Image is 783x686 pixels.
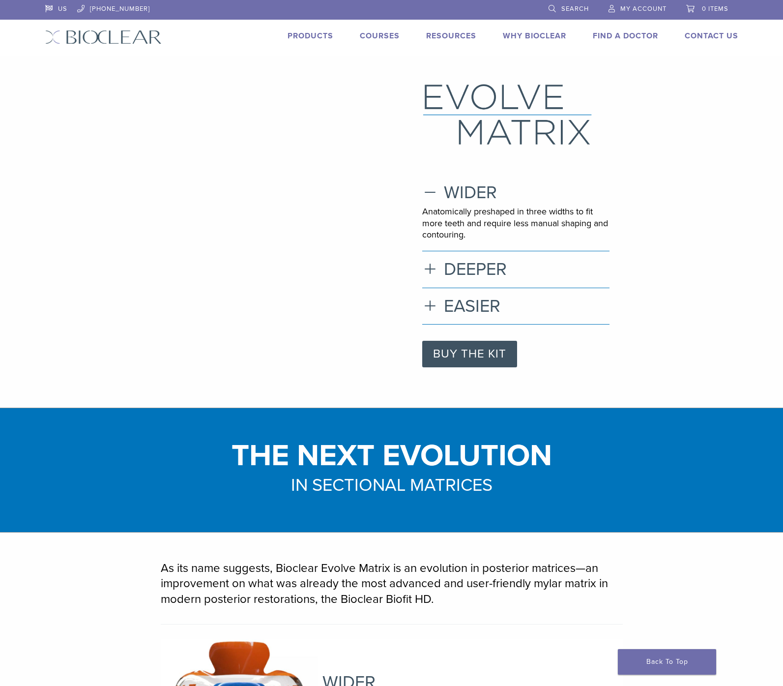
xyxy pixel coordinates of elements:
a: Find A Doctor [593,31,658,41]
p: Anatomically preshaped in three widths to fit more teeth and require less manual shaping and cont... [422,206,609,240]
a: Products [288,31,333,41]
p: As its name suggests, Bioclear Evolve Matrix is an evolution in posterior matrices—an improvement... [161,561,623,607]
a: Why Bioclear [503,31,566,41]
span: Search [561,5,589,13]
span: 0 items [702,5,728,13]
a: Contact Us [685,31,738,41]
a: Resources [426,31,476,41]
h3: DEEPER [422,259,609,280]
a: Courses [360,31,400,41]
img: Bioclear [45,30,162,44]
h3: WIDER [422,182,609,203]
h1: THE NEXT EVOLUTION [38,444,746,468]
h3: EASIER [422,296,609,317]
a: Back To Top [618,649,716,675]
a: BUY THE KIT [422,341,517,367]
h3: IN SECTIONAL MATRICES [38,474,746,497]
span: My Account [620,5,667,13]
